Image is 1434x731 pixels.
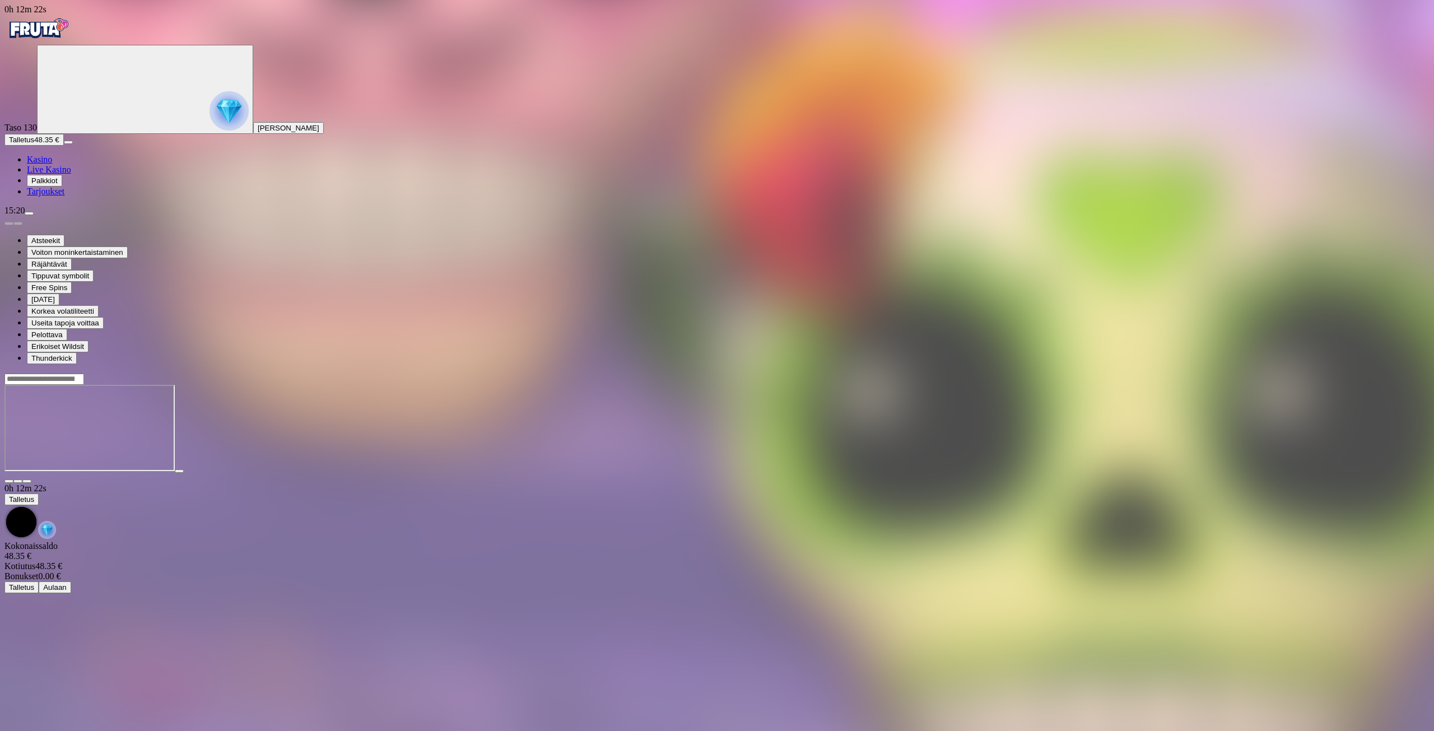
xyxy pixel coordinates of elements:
[43,583,67,592] span: Aulaan
[4,206,25,215] span: 15:20
[31,330,63,339] span: Pelottava
[34,136,59,144] span: 48.35 €
[4,479,13,483] button: close icon
[64,141,73,144] button: menu
[9,583,34,592] span: Talletus
[4,385,175,471] iframe: Esqueleto Explosivo 2
[4,374,84,385] input: Search
[31,283,67,292] span: Free Spins
[27,175,62,187] button: reward iconPalkkiot
[9,495,34,504] span: Talletus
[22,479,31,483] button: fullscreen icon
[27,165,71,174] span: Live Kasino
[27,282,72,294] button: Free Spins
[27,155,52,164] a: diamond iconKasino
[37,45,253,134] button: reward progress
[4,571,1430,581] div: 0.00 €
[31,236,60,245] span: Atsteekit
[4,15,1430,197] nav: Primary
[31,307,94,315] span: Korkea volatiliteetti
[175,469,184,473] button: play icon
[4,134,64,146] button: Talletusplus icon48.35 €
[4,222,13,225] button: prev slide
[31,248,123,257] span: Voiton moninkertaistaminen
[13,222,22,225] button: next slide
[27,235,64,246] button: Atsteekit
[27,352,77,364] button: Thunderkick
[4,123,37,132] span: Taso 130
[4,483,46,493] span: user session time
[39,581,71,593] button: Aulaan
[31,272,89,280] span: Tippuvat symbolit
[31,342,84,351] span: Erikoiset Wildsit
[27,187,64,196] span: Tarjoukset
[27,270,94,282] button: Tippuvat symbolit
[13,479,22,483] button: chevron-down icon
[209,91,249,131] img: reward progress
[27,341,89,352] button: Erikoiset Wildsit
[4,561,1430,571] div: 48.35 €
[27,155,52,164] span: Kasino
[4,541,1430,561] div: Kokonaissaldo
[31,176,58,185] span: Palkkiot
[27,187,64,196] a: gift-inverted iconTarjoukset
[4,15,72,43] img: Fruta
[27,305,99,317] button: Korkea volatiliteetti
[4,493,39,505] button: Talletus
[31,295,55,304] span: [DATE]
[4,541,1430,593] div: Game menu content
[4,35,72,44] a: Fruta
[38,521,56,539] img: reward-icon
[4,571,38,581] span: Bonukset
[27,294,59,305] button: [DATE]
[27,246,128,258] button: Voiton moninkertaistaminen
[27,258,72,270] button: Räjähtävät
[27,165,71,174] a: poker-chip iconLive Kasino
[31,260,67,268] span: Räjähtävät
[31,354,72,362] span: Thunderkick
[4,4,46,14] span: user session time
[4,551,1430,561] div: 48.35 €
[253,122,324,134] button: [PERSON_NAME]
[258,124,319,132] span: [PERSON_NAME]
[27,329,67,341] button: Pelottava
[4,581,39,593] button: Talletus
[31,319,99,327] span: Useita tapoja voittaa
[25,212,34,215] button: menu
[27,317,104,329] button: Useita tapoja voittaa
[4,483,1430,541] div: Game menu
[9,136,34,144] span: Talletus
[4,561,35,571] span: Kotiutus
